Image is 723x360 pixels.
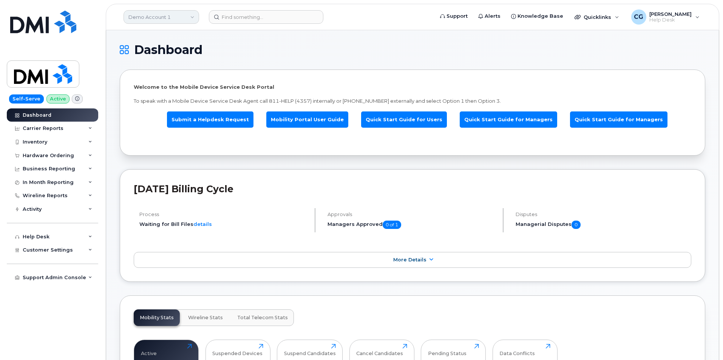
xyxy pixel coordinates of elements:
[139,221,308,228] li: Waiting for Bill Files
[383,221,401,229] span: 0 of 1
[141,344,157,356] div: Active
[516,221,691,229] h5: Managerial Disputes
[460,111,557,128] a: Quick Start Guide for Managers
[572,221,581,229] span: 0
[134,97,691,105] p: To speak with a Mobile Device Service Desk Agent call 811-HELP (4357) internally or [PHONE_NUMBER...
[134,44,202,56] span: Dashboard
[188,315,223,321] span: Wireline Stats
[393,257,426,263] span: More Details
[516,212,691,217] h4: Disputes
[328,221,496,229] h5: Managers Approved
[134,183,691,195] h2: [DATE] Billing Cycle
[134,83,691,91] p: Welcome to the Mobile Device Service Desk Portal
[266,111,348,128] a: Mobility Portal User Guide
[139,212,308,217] h4: Process
[328,212,496,217] h4: Approvals
[167,111,253,128] a: Submit a Helpdesk Request
[428,344,467,356] div: Pending Status
[361,111,447,128] a: Quick Start Guide for Users
[356,344,403,356] div: Cancel Candidates
[284,344,336,356] div: Suspend Candidates
[193,221,212,227] a: details
[499,344,535,356] div: Data Conflicts
[570,111,667,128] a: Quick Start Guide for Managers
[212,344,263,356] div: Suspended Devices
[237,315,288,321] span: Total Telecom Stats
